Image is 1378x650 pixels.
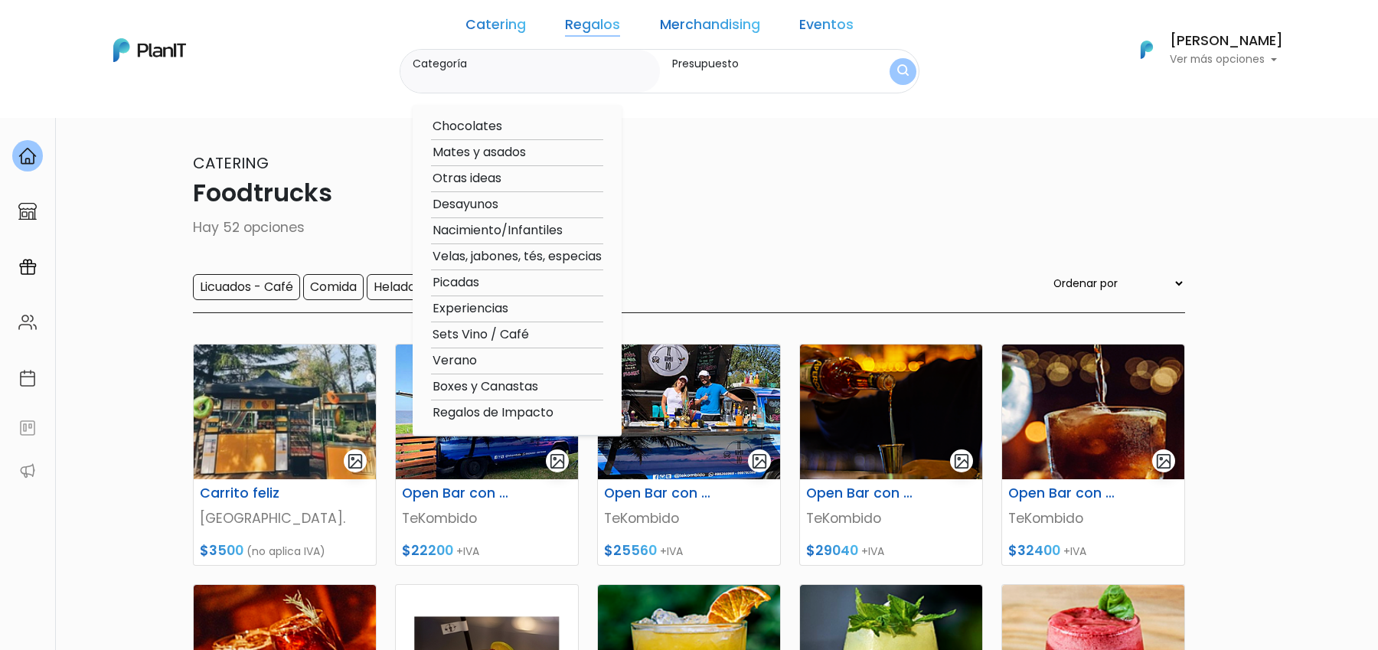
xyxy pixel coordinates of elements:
[431,377,603,397] option: Boxes y Canastas
[595,485,720,501] h6: Open Bar con y sin alcohol : 3 horas
[395,344,579,566] a: gallery-light Open Bar con y sin alcohol : 2 horas TeKombido $22200 +IVA
[40,107,269,204] div: PLAN IT Ya probaste PlanitGO? Vas a poder automatizarlas acciones de todo el año. Escribinos para...
[18,462,37,480] img: partners-52edf745621dab592f3b2c58e3bca9d71375a7ef29c3b500c9f145b62cc070d4.svg
[565,18,620,37] a: Regalos
[402,541,453,560] span: $22200
[431,221,603,240] option: Nacimiento/Infantiles
[18,419,37,437] img: feedback-78b5a0c8f98aac82b08bfc38622c3050aee476f2c9584af64705fc4e61158814.svg
[193,175,1185,211] p: Foodtrucks
[431,117,603,136] option: Chocolates
[1170,34,1283,48] h6: [PERSON_NAME]
[347,452,364,470] img: gallery-light
[193,217,1185,237] p: Hay 52 opciones
[797,485,922,501] h6: Open Bar con y sin alcohol : 4 horas
[113,38,186,62] img: PlanIt Logo
[18,313,37,332] img: people-662611757002400ad9ed0e3c099ab2801c6687ba6c219adb57efc949bc21e19d.svg
[953,452,971,470] img: gallery-light
[806,541,858,560] span: $29040
[200,508,370,528] p: [GEOGRAPHIC_DATA].
[604,508,774,528] p: TeKombido
[40,92,269,122] div: J
[431,299,603,318] option: Experiencias
[431,403,603,423] option: Regalos de Impacto
[598,345,780,479] img: thumb_1.5_producto_2.png
[431,169,603,188] option: Otras ideas
[456,544,479,559] span: +IVA
[549,452,567,470] img: gallery-light
[413,56,653,72] label: Categoría
[800,345,982,479] img: thumb_fotografia-06.png
[18,369,37,387] img: calendar-87d922413cdce8b2cf7b7f5f62616a5cf9e4887200fb71536465627b3292af00.svg
[393,485,518,501] h6: Open Bar con y sin alcohol : 2 horas
[367,274,429,300] input: Helados
[1002,345,1184,479] img: thumb_te_kmbi_do.png
[1001,344,1185,566] a: gallery-light Open Bar con y sin alcohol : 5 horas TeKombido $32400 +IVA
[431,247,603,266] option: Velas, jabones, tés, especias
[233,230,260,248] i: insert_emoticon
[18,202,37,220] img: marketplace-4ceaa7011d94191e9ded77b95e3339b90024bf715f7c57f8cf31f2d8c509eaba.svg
[200,541,243,560] span: $3500
[191,485,316,501] h6: Carrito feliz
[1121,30,1283,70] button: PlanIt Logo [PERSON_NAME] Ver más opciones
[861,544,884,559] span: +IVA
[18,258,37,276] img: campaigns-02234683943229c281be62815700db0a1741e53638e28bf9629b52c665b00959.svg
[1130,33,1164,67] img: PlanIt Logo
[1008,541,1060,560] span: $32400
[604,541,657,560] span: $25560
[18,147,37,165] img: home-e721727adea9d79c4d83392d1f703f7f8bce08238fde08b1acbfd93340b81755.svg
[431,273,603,292] option: Picadas
[139,77,169,107] img: user_d58e13f531133c46cb30575f4d864daf.jpeg
[396,345,578,479] img: thumb_1.5_producto_1.png
[431,195,603,214] option: Desayunos
[806,508,976,528] p: TeKombido
[1170,54,1283,65] p: Ver más opciones
[672,56,861,72] label: Presupuesto
[80,233,233,248] span: ¡Escríbenos!
[1155,452,1173,470] img: gallery-light
[54,141,256,191] p: Ya probaste PlanitGO? Vas a poder automatizarlas acciones de todo el año. Escribinos para saber más!
[54,124,98,137] strong: PLAN IT
[431,351,603,371] option: Verano
[999,485,1125,501] h6: Open Bar con y sin alcohol : 5 horas
[303,274,364,300] input: Comida
[402,508,572,528] p: TeKombido
[154,92,184,122] span: J
[193,274,300,300] input: Licuados - Café
[799,344,983,566] a: gallery-light Open Bar con y sin alcohol : 4 horas TeKombido $29040 +IVA
[431,325,603,345] option: Sets Vino / Café
[1008,508,1178,528] p: TeKombido
[660,18,760,37] a: Merchandising
[123,92,154,122] img: user_04fe99587a33b9844688ac17b531be2b.png
[465,18,526,37] a: Catering
[799,18,854,37] a: Eventos
[1063,544,1086,559] span: +IVA
[751,452,769,470] img: gallery-light
[597,344,781,566] a: gallery-light Open Bar con y sin alcohol : 3 horas TeKombido $25560 +IVA
[897,64,909,79] img: search_button-432b6d5273f82d61273b3651a40e1bd1b912527efae98b1b7a1b2c0702e16a8d.svg
[237,116,260,139] i: keyboard_arrow_down
[247,544,325,559] span: (no aplica IVA)
[260,230,291,248] i: send
[194,345,376,479] img: thumb_F7FE3346-0D88-4F10-A54C-A3D28EA1FD42.jpeg
[660,544,683,559] span: +IVA
[431,143,603,162] option: Mates y asados
[193,152,1185,175] p: Catering
[193,344,377,566] a: gallery-light Carrito feliz [GEOGRAPHIC_DATA]. $3500 (no aplica IVA)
